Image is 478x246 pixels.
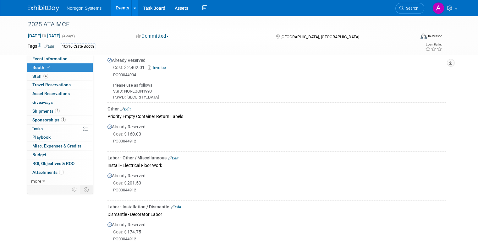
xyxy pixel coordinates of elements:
[113,237,446,242] div: PO00044912
[107,106,446,112] div: Other
[60,43,96,50] div: 10x10 Crate Booth
[134,33,171,40] button: Committed
[27,125,93,133] a: Tasks
[28,5,59,12] img: ExhibitDay
[32,109,60,114] span: Shipments
[28,43,54,50] td: Tags
[32,126,43,131] span: Tasks
[62,34,75,38] span: (4 days)
[32,100,53,105] span: Giveaways
[32,143,81,148] span: Misc. Expenses & Credits
[27,98,93,107] a: Giveaways
[395,3,424,14] a: Search
[32,152,47,157] span: Budget
[432,2,444,14] img: Ali Connell
[80,185,93,194] td: Toggle Event Tabs
[27,81,93,89] a: Travel Reservations
[107,204,446,210] div: Labor - Installation / Dismantle
[32,91,70,96] span: Asset Reservations
[27,151,93,159] a: Budget
[168,156,179,160] a: Edit
[27,89,93,98] a: Asset Reservations
[120,107,131,111] a: Edit
[420,34,427,39] img: Format-Inperson.png
[27,177,93,185] a: more
[27,63,93,72] a: Booth
[113,131,144,136] span: 160.00
[43,74,48,78] span: 4
[27,55,93,63] a: Event Information
[113,180,127,185] span: Cost: $
[113,131,127,136] span: Cost: $
[107,54,446,100] div: Already Reserved
[107,112,446,120] div: Priority Empty Container Return Labels
[32,65,52,70] span: Booth
[32,170,64,175] span: Attachments
[113,65,147,70] span: 2,402.01
[67,6,102,11] span: Noregon Systems
[27,72,93,81] a: Staff4
[32,74,48,79] span: Staff
[428,34,442,39] div: In-Person
[113,229,127,234] span: Cost: $
[41,33,47,38] span: to
[381,33,442,42] div: Event Format
[61,117,66,122] span: 1
[32,82,71,87] span: Travel Reservations
[69,185,80,194] td: Personalize Event Tab Strip
[425,43,442,46] div: Event Rating
[28,33,61,39] span: [DATE] [DATE]
[27,116,93,124] a: Sponsorships1
[113,65,127,70] span: Cost: $
[32,117,66,122] span: Sponsorships
[32,56,68,61] span: Event Information
[27,159,93,168] a: ROI, Objectives & ROO
[27,142,93,150] a: Misc. Expenses & Credits
[404,6,418,11] span: Search
[113,180,144,185] span: 201.50
[55,109,60,113] span: 2
[27,168,93,177] a: Attachments5
[107,161,446,169] div: Install - Electrical Floor Work
[107,78,446,100] div: Please use as follows SSID: NOREGON1993 PSWD: [SECURITY_DATA]
[113,229,144,234] span: 174.75
[107,155,446,161] div: Labor - Other / Miscellaneous
[32,161,74,166] span: ROI, Objectives & ROO
[171,205,181,209] a: Edit
[107,169,446,198] div: Already Reserved
[113,72,446,78] div: PO00044904
[31,179,41,184] span: more
[32,135,51,140] span: Playbook
[26,19,407,30] div: 2025 ATA MCE
[113,139,446,144] div: PO00044912
[27,107,93,115] a: Shipments2
[44,44,54,49] a: Edit
[27,133,93,142] a: Playbook
[113,188,446,193] div: PO00044912
[281,35,359,39] span: [GEOGRAPHIC_DATA], [GEOGRAPHIC_DATA]
[107,210,446,218] div: Dismantle - Decorator Labor
[59,170,64,174] span: 5
[107,120,446,149] div: Already Reserved
[148,65,168,70] a: Invoice
[47,66,50,69] i: Booth reservation complete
